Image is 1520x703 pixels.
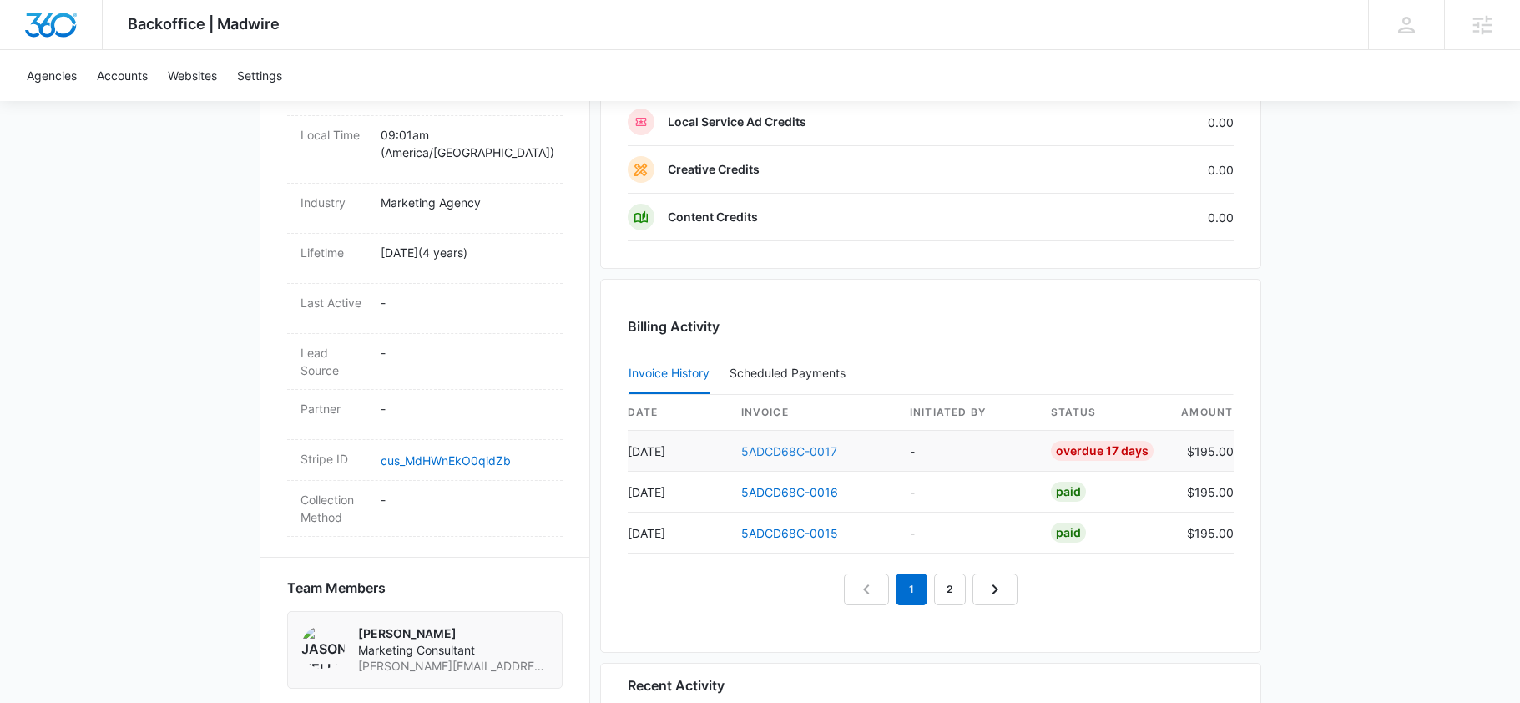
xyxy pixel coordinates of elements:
[1051,441,1154,461] div: Overdue 17 Days
[128,15,280,33] span: Backoffice | Madwire
[844,574,1018,605] nav: Pagination
[668,209,758,225] p: Content Credits
[1057,99,1234,146] td: 0.00
[1167,431,1234,472] td: $195.00
[896,574,927,605] em: 1
[896,513,1038,554] td: -
[1167,472,1234,513] td: $195.00
[1167,513,1234,554] td: $195.00
[287,578,386,598] span: Team Members
[301,625,345,669] img: Jason Hellem
[17,50,87,101] a: Agencies
[741,526,838,540] a: 5ADCD68C-0015
[381,126,549,161] p: 09:01am ( America/[GEOGRAPHIC_DATA] )
[1057,194,1234,241] td: 0.00
[287,481,563,537] div: Collection Method-
[741,444,837,458] a: 5ADCD68C-0017
[300,194,367,211] dt: Industry
[728,395,896,431] th: invoice
[896,395,1038,431] th: Initiated By
[300,400,367,417] dt: Partner
[730,367,852,379] div: Scheduled Payments
[381,194,549,211] p: Marketing Agency
[381,244,549,261] p: [DATE] ( 4 years )
[227,50,292,101] a: Settings
[1038,395,1167,431] th: status
[358,625,548,642] p: [PERSON_NAME]
[972,574,1018,605] a: Next Page
[381,400,549,417] p: -
[381,491,549,508] p: -
[628,513,728,554] td: [DATE]
[158,50,227,101] a: Websites
[287,334,563,390] div: Lead Source-
[741,485,838,499] a: 5ADCD68C-0016
[1057,146,1234,194] td: 0.00
[381,453,511,468] a: cus_MdHWnEkO0qidZb
[287,234,563,284] div: Lifetime[DATE](4 years)
[668,161,760,178] p: Creative Credits
[1051,523,1086,543] div: Paid
[628,316,1234,336] h3: Billing Activity
[87,50,158,101] a: Accounts
[300,344,367,379] dt: Lead Source
[287,116,563,184] div: Local Time09:01am (America/[GEOGRAPHIC_DATA])
[896,472,1038,513] td: -
[629,354,710,394] button: Invoice History
[300,244,367,261] dt: Lifetime
[381,294,549,311] p: -
[1167,395,1234,431] th: amount
[628,472,728,513] td: [DATE]
[896,431,1038,472] td: -
[287,440,563,481] div: Stripe IDcus_MdHWnEkO0qidZb
[300,491,367,526] dt: Collection Method
[628,431,728,472] td: [DATE]
[358,658,548,675] span: [PERSON_NAME][EMAIL_ADDRESS][PERSON_NAME][DOMAIN_NAME]
[358,642,548,659] span: Marketing Consultant
[628,675,725,695] h6: Recent Activity
[628,395,728,431] th: date
[668,114,806,130] p: Local Service Ad Credits
[300,294,367,311] dt: Last Active
[287,284,563,334] div: Last Active-
[934,574,966,605] a: Page 2
[1051,482,1086,502] div: Paid
[300,126,367,144] dt: Local Time
[381,344,549,362] p: -
[287,390,563,440] div: Partner-
[287,184,563,234] div: IndustryMarketing Agency
[300,450,367,468] dt: Stripe ID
